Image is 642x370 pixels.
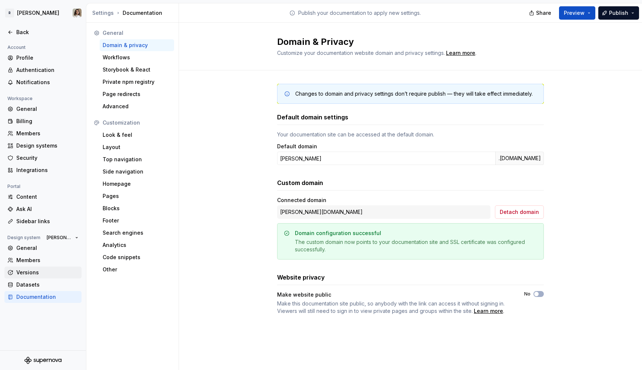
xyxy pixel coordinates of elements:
span: . [277,300,511,315]
div: Billing [16,118,79,125]
button: Preview [559,6,595,20]
div: Versions [16,269,79,276]
a: Homepage [100,178,174,190]
span: Make this documentation site public, so anybody with the link can access it without signing in. V... [277,300,505,314]
a: Footer [100,215,174,227]
a: General [4,242,82,254]
a: Authentication [4,64,82,76]
span: [PERSON_NAME] [47,235,72,241]
div: Domain & privacy [103,42,171,49]
a: Domain & privacy [100,39,174,51]
div: Sidebar links [16,218,79,225]
span: Preview [564,9,585,17]
div: Connected domain [277,196,490,204]
a: Code snippets [100,251,174,263]
label: Default domain [277,143,317,150]
div: General [16,244,79,252]
a: General [4,103,82,115]
div: Footer [103,217,171,224]
div: General [16,105,79,113]
div: Changes to domain and privacy settings don’t require publish — they will take effect immediately. [295,90,533,98]
button: Publish [598,6,639,20]
a: Private npm registry [100,76,174,88]
div: Design system [4,233,43,242]
div: Search engines [103,229,171,237]
div: Documentation [92,9,176,17]
div: Settings [92,9,114,17]
button: Detach domain [495,205,544,219]
a: Learn more [446,49,475,57]
span: . [445,50,476,56]
a: Billing [4,115,82,127]
div: Private npm registry [103,78,171,86]
svg: Supernova Logo [24,357,61,364]
div: Blocks [103,205,171,212]
a: Design systems [4,140,82,152]
div: Datasets [16,281,79,288]
h3: Website privacy [277,273,325,282]
h3: Custom domain [277,178,323,187]
a: Documentation [4,291,82,303]
div: Analytics [103,241,171,249]
div: Your documentation site can be accessed at the default domain. [277,131,544,138]
a: Top navigation [100,153,174,165]
div: [PERSON_NAME] [17,9,59,17]
div: Top navigation [103,156,171,163]
div: Homepage [103,180,171,188]
div: Back [16,29,79,36]
a: Datasets [4,279,82,291]
a: Members [4,254,82,266]
div: Workflows [103,54,171,61]
a: Profile [4,52,82,64]
h3: Default domain settings [277,113,348,122]
div: Workspace [4,94,36,103]
div: Domain configuration successful [295,229,381,237]
a: Look & feel [100,129,174,141]
div: Portal [4,182,23,191]
div: Customization [103,119,171,126]
a: Versions [4,267,82,278]
div: Pages [103,192,171,200]
a: Workflows [100,52,174,63]
a: Other [100,264,174,275]
a: Side navigation [100,166,174,178]
div: Code snippets [103,254,171,261]
div: Layout [103,143,171,151]
a: Search engines [100,227,174,239]
button: R[PERSON_NAME]Sandrina pereira [1,5,84,21]
div: .[DOMAIN_NAME] [495,152,544,165]
span: Customize your documentation website domain and privacy settings. [277,50,445,56]
a: Page redirects [100,88,174,100]
button: Share [525,6,556,20]
div: General [103,29,171,37]
div: Design systems [16,142,79,149]
div: Content [16,193,79,201]
div: Members [16,130,79,137]
a: Back [4,26,82,38]
a: Layout [100,141,174,153]
p: Publish your documentation to apply new settings. [298,9,421,17]
span: Detach domain [500,208,539,216]
a: Learn more [474,307,503,315]
div: Storybook & React [103,66,171,73]
div: Page redirects [103,90,171,98]
div: [PERSON_NAME][DOMAIN_NAME] [277,205,490,219]
a: Content [4,191,82,203]
a: Pages [100,190,174,202]
div: Profile [16,54,79,62]
div: Documentation [16,293,79,301]
span: Publish [609,9,628,17]
div: Look & feel [103,131,171,139]
div: Account [4,43,29,52]
a: Storybook & React [100,64,174,76]
a: Security [4,152,82,164]
div: R [5,9,14,17]
div: The custom domain now points to your documentation site and SSL certificate was configured succes... [295,238,538,253]
a: Advanced [100,100,174,112]
span: Share [536,9,551,17]
a: Notifications [4,76,82,88]
img: Sandrina pereira [73,9,82,17]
